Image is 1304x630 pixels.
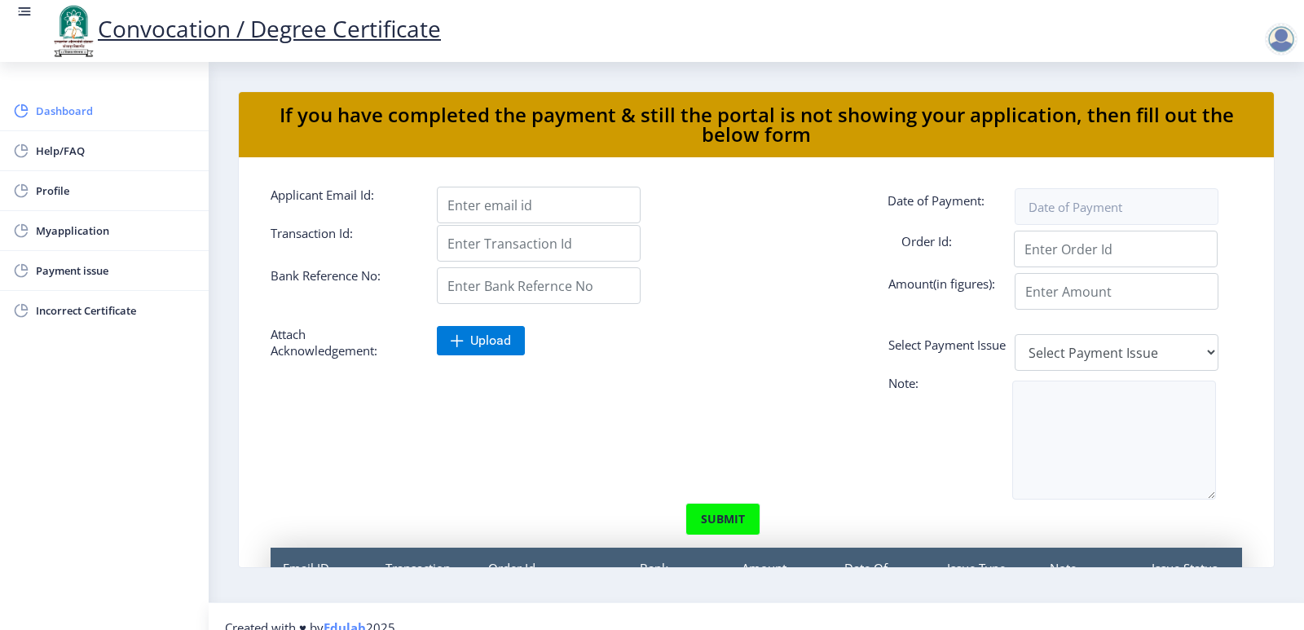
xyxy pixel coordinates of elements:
span: Help/FAQ [36,141,196,161]
label: Attach Acknowledgement: [258,326,425,359]
span: Incorrect Certificate [36,301,196,320]
button: submit [685,503,760,535]
span: Upload [470,333,511,349]
label: Date of Payment: [875,192,1042,217]
input: Enter email id [437,187,641,223]
nb-card-header: If you have completed the payment & still the portal is not showing your application, then fill o... [239,92,1274,157]
div: Bank Reference No [628,548,730,605]
img: logo [49,3,98,59]
div: Issue Type [935,548,1037,605]
div: Transaction Id [373,548,476,605]
label: Applicant Email Id: [258,187,425,217]
span: Payment issue [36,261,196,280]
label: Bank Reference No: [258,267,425,297]
div: Amount [729,548,832,605]
input: Date of Payment [1015,188,1218,225]
span: Dashboard [36,101,196,121]
a: Convocation / Degree Certificate [49,13,441,44]
label: Note: [876,375,1042,397]
label: Transaction Id: [258,225,425,255]
div: Email ID [271,548,373,605]
input: Enter Transaction Id [437,225,641,262]
div: Note [1037,548,1140,605]
div: Order Id [476,548,628,605]
div: Issue Status [1139,548,1242,605]
input: Enter Order Id [1014,231,1218,267]
input: Enter Bank Refernce No [437,267,641,304]
span: Profile [36,181,196,200]
div: Date Of Payment [832,548,935,605]
span: Myapplication [36,221,196,240]
input: Enter Amount [1015,273,1218,310]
